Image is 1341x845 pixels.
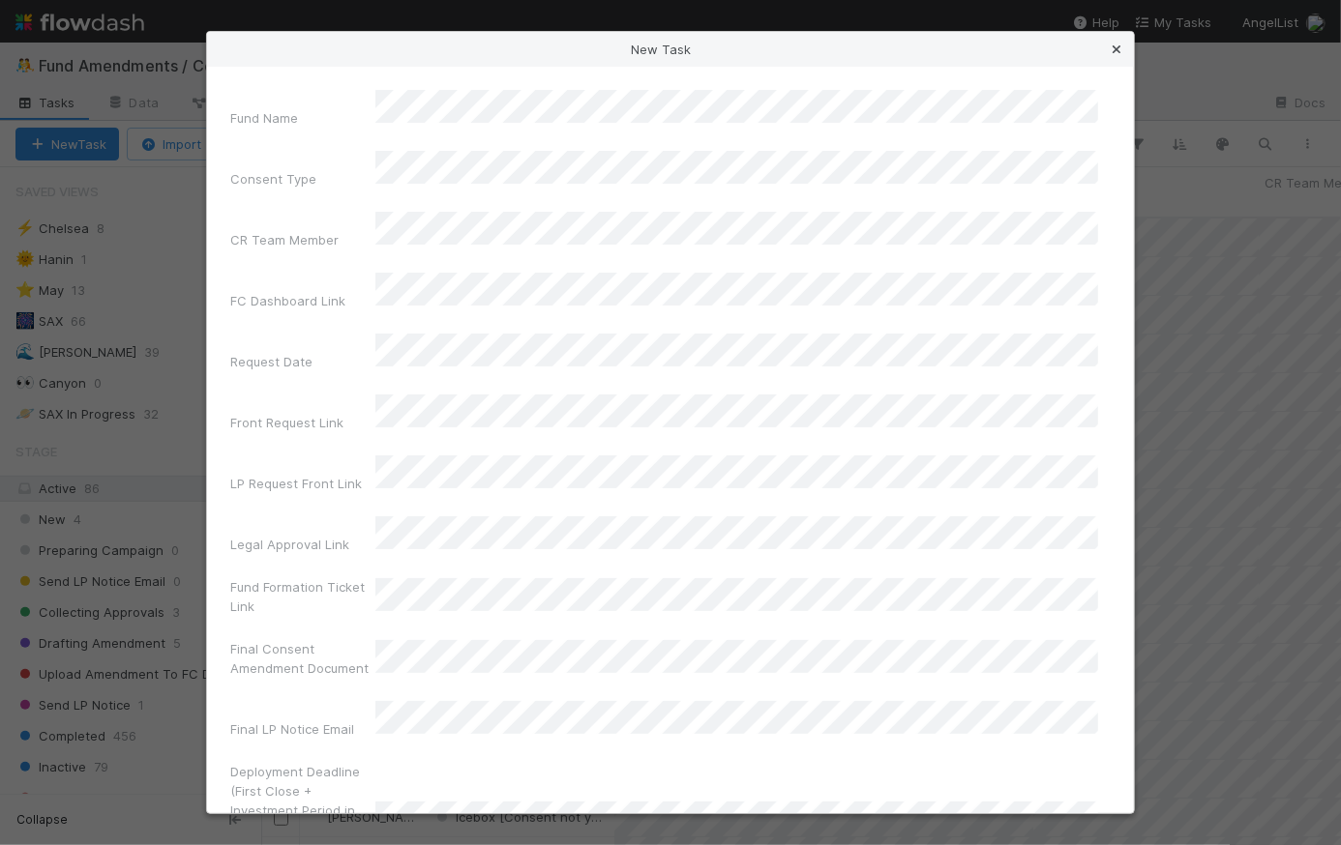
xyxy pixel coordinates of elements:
[230,535,349,554] label: Legal Approval Link
[230,413,343,432] label: Front Request Link
[207,32,1134,67] div: New Task
[230,230,339,249] label: CR Team Member
[230,639,375,678] label: Final Consent Amendment Document
[230,108,298,128] label: Fund Name
[230,474,362,493] label: LP Request Front Link
[230,719,354,739] label: Final LP Notice Email
[230,762,375,839] label: Deployment Deadline (First Close + Investment Period in LPA)
[230,352,313,371] label: Request Date
[230,577,375,616] label: Fund Formation Ticket Link
[230,169,316,189] label: Consent Type
[230,291,345,310] label: FC Dashboard Link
